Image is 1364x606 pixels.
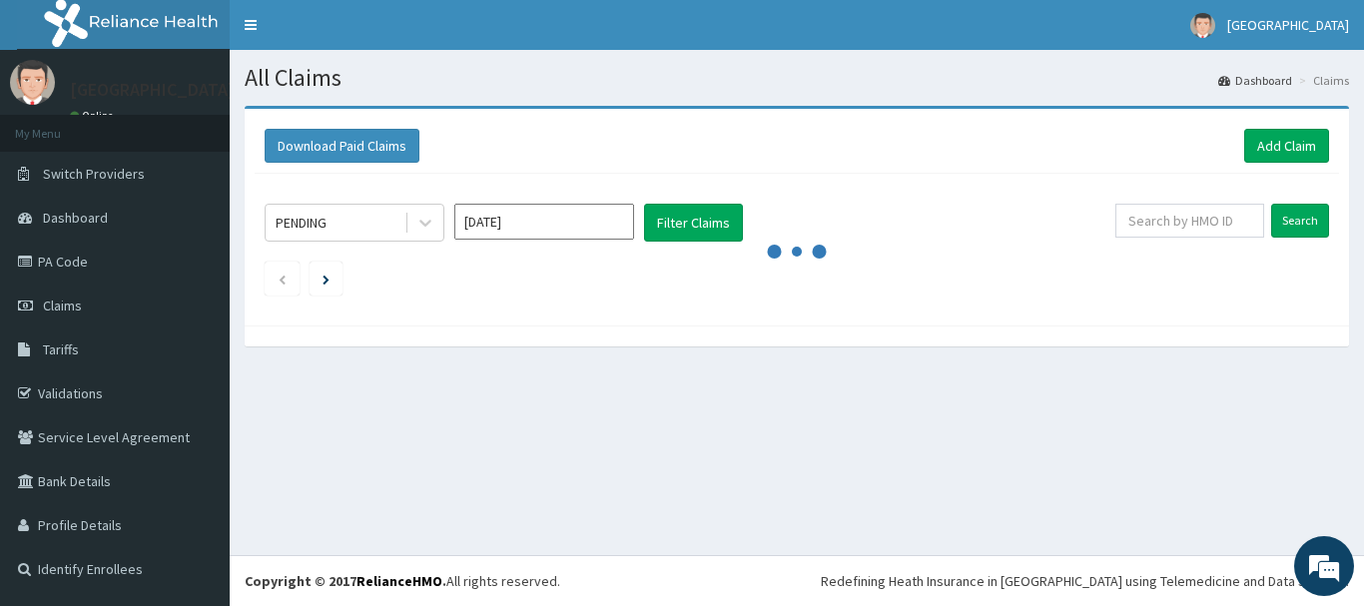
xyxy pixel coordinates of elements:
footer: All rights reserved. [230,555,1364,606]
input: Select Month and Year [454,204,634,240]
span: Claims [43,297,82,314]
h1: All Claims [245,65,1349,91]
span: Dashboard [43,209,108,227]
a: Online [70,109,118,123]
img: User Image [10,60,55,105]
a: Add Claim [1244,129,1329,163]
a: Next page [323,270,330,288]
svg: audio-loading [767,222,827,282]
a: Dashboard [1218,72,1292,89]
div: Redefining Heath Insurance in [GEOGRAPHIC_DATA] using Telemedicine and Data Science! [821,571,1349,591]
a: Previous page [278,270,287,288]
span: Tariffs [43,340,79,358]
p: [GEOGRAPHIC_DATA] [70,81,235,99]
input: Search by HMO ID [1115,204,1264,238]
div: PENDING [276,213,327,233]
strong: Copyright © 2017 . [245,572,446,590]
span: [GEOGRAPHIC_DATA] [1227,16,1349,34]
button: Download Paid Claims [265,129,419,163]
button: Filter Claims [644,204,743,242]
span: Switch Providers [43,165,145,183]
li: Claims [1294,72,1349,89]
input: Search [1271,204,1329,238]
a: RelianceHMO [356,572,442,590]
img: User Image [1190,13,1215,38]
